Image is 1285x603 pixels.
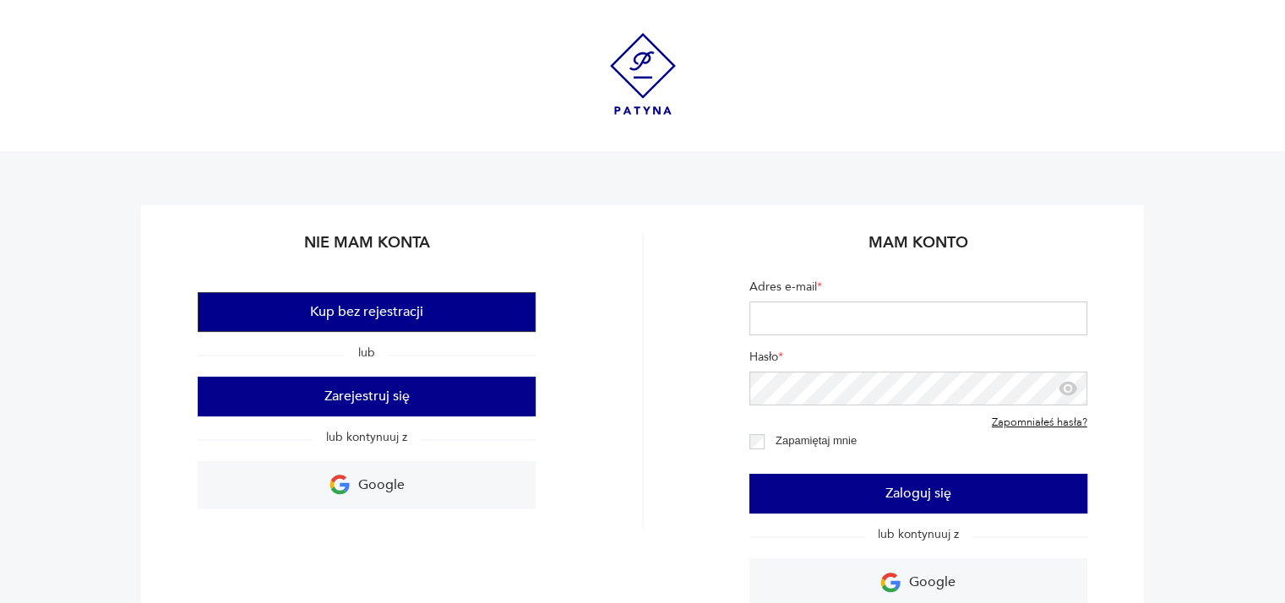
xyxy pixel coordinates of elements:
[313,429,421,445] span: lub kontynuuj z
[992,416,1087,430] a: Zapomniałeś hasła?
[749,279,1087,301] label: Adres e-mail
[864,526,972,542] span: lub kontynuuj z
[345,345,389,361] span: lub
[909,569,956,595] p: Google
[880,573,901,593] img: Ikona Google
[749,349,1087,372] label: Hasło
[749,474,1087,513] button: Zaloguj się
[198,292,536,332] button: Kup bez rejestracji
[358,472,405,498] p: Google
[776,434,857,447] label: Zapamiętaj mnie
[198,461,536,509] a: Google
[329,475,350,495] img: Ikona Google
[198,377,536,416] button: Zarejestruj się
[610,33,676,115] img: Patyna - sklep z meblami i dekoracjami vintage
[198,232,536,265] h2: Nie mam konta
[749,232,1087,265] h2: Mam konto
